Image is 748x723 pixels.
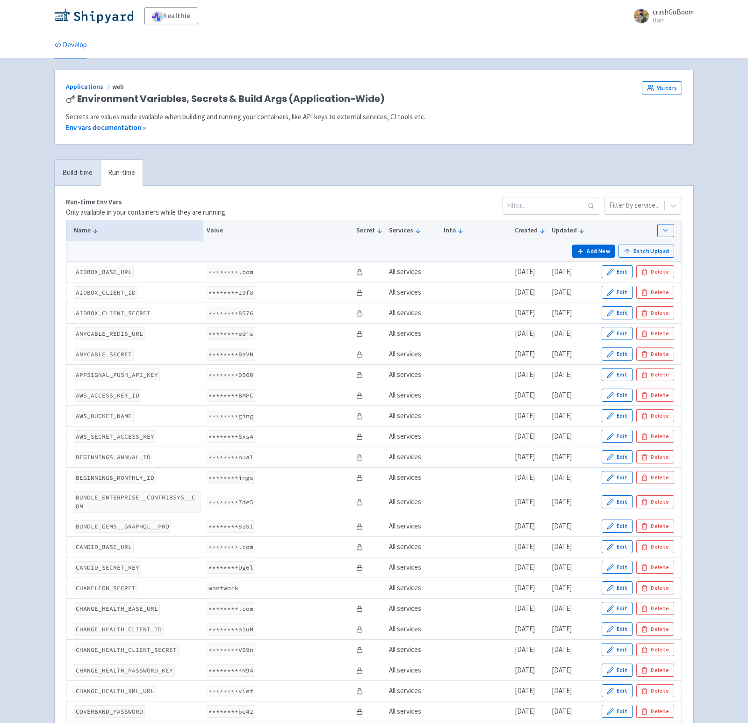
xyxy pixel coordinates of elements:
[602,684,633,697] button: Edit
[636,347,674,361] button: Delete
[74,451,152,463] code: BEGINNINGS_ANNUAL_ID
[552,308,572,317] time: [DATE]
[515,473,535,482] time: [DATE]
[636,664,674,677] button: Delete
[602,495,633,508] button: Edit
[444,225,509,235] button: Info
[602,389,633,402] button: Edit
[515,432,535,441] time: [DATE]
[636,450,674,463] button: Delete
[386,516,440,536] td: All services
[552,563,572,571] time: [DATE]
[386,598,440,619] td: All services
[602,368,633,381] button: Edit
[602,327,633,340] button: Edit
[552,624,572,633] time: [DATE]
[74,520,171,533] code: BUNDLE_GEMS__GRAPHQL__PRO
[74,266,134,278] code: AIDBOX_BASE_URL
[515,349,535,358] time: [DATE]
[552,473,572,482] time: [DATE]
[636,622,674,636] button: Delete
[74,561,141,574] code: CANDID_SECRET_KEY
[389,225,438,235] button: Services
[386,488,440,516] td: All services
[602,540,633,553] button: Edit
[515,267,535,276] time: [DATE]
[515,411,535,420] time: [DATE]
[552,645,572,654] time: [DATE]
[112,82,125,91] span: web
[636,684,674,697] button: Delete
[74,225,201,235] button: Name
[636,430,674,443] button: Delete
[552,707,572,716] time: [DATE]
[636,306,674,319] button: Delete
[386,660,440,680] td: All services
[386,261,440,282] td: All services
[74,410,134,422] code: AWS_BUCKET_NAME
[386,680,440,701] td: All services
[515,497,535,506] time: [DATE]
[552,521,572,530] time: [DATE]
[74,541,134,553] code: CANDID_BASE_URL
[552,329,572,338] time: [DATE]
[356,225,383,235] button: Secret
[386,578,440,598] td: All services
[515,521,535,530] time: [DATE]
[74,471,156,484] code: BEGINNINGS_MONTHLY_ID
[74,664,175,677] code: CHANGE_HEALTH_PASSWORD_KEY
[515,707,535,716] time: [DATE]
[552,411,572,420] time: [DATE]
[386,619,440,639] td: All services
[386,557,440,578] td: All services
[653,7,694,16] span: crashGoBoom
[386,303,440,323] td: All services
[636,540,674,553] button: Delete
[386,701,440,722] td: All services
[54,32,87,58] a: Develop
[602,705,633,718] button: Edit
[74,623,164,636] code: CHANGE_HEALTH_CLIENT_ID
[74,582,137,594] code: CHAMELEON_SECRET
[602,561,633,574] button: Edit
[515,665,535,674] time: [DATE]
[552,432,572,441] time: [DATE]
[636,495,674,508] button: Delete
[602,286,633,299] button: Edit
[602,602,633,615] button: Edit
[66,82,112,91] a: Applications
[552,390,572,399] time: [DATE]
[636,389,674,402] button: Delete
[602,409,633,422] button: Edit
[636,643,674,656] button: Delete
[602,347,633,361] button: Edit
[55,160,100,186] a: Build-time
[515,624,535,633] time: [DATE]
[74,685,156,697] code: CHANGE_HEALTH_XML_URL
[66,123,146,132] a: Env vars documentation »
[602,581,633,594] button: Edit
[552,665,572,674] time: [DATE]
[74,705,145,718] code: COVERBAND_PASSWORD
[386,323,440,344] td: All services
[386,385,440,405] td: All services
[74,389,141,402] code: AWS_ACCESS_KEY_ID
[636,705,674,718] button: Delete
[619,245,674,258] button: Batch Upload
[636,520,674,533] button: Delete
[628,8,694,23] a: crashGoBoom User
[503,197,600,215] input: Filter...
[602,306,633,319] button: Edit
[602,622,633,636] button: Edit
[100,160,143,186] a: Run-time
[515,645,535,654] time: [DATE]
[386,639,440,660] td: All services
[515,288,535,296] time: [DATE]
[602,430,633,443] button: Edit
[552,370,572,379] time: [DATE]
[515,390,535,399] time: [DATE]
[636,471,674,484] button: Delete
[144,7,198,24] a: healthie
[552,583,572,592] time: [DATE]
[602,450,633,463] button: Edit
